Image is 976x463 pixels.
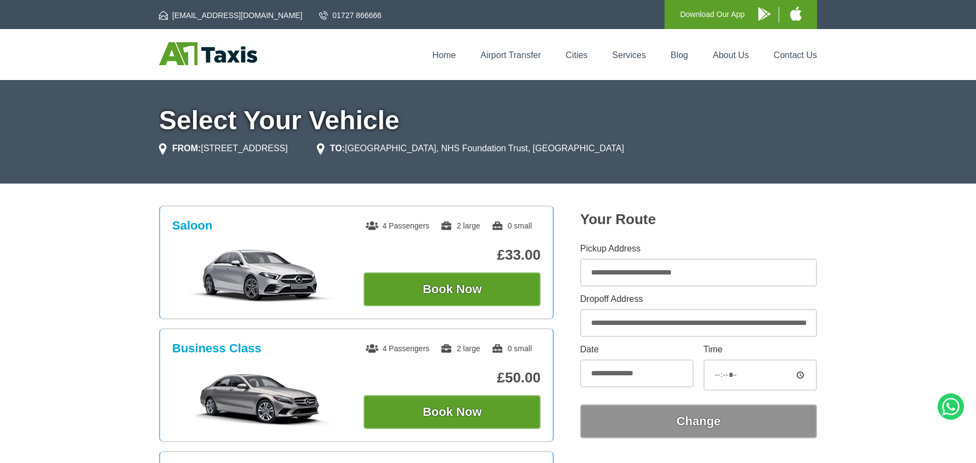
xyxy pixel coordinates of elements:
[612,50,646,60] a: Services
[580,211,817,228] h2: Your Route
[680,8,745,21] p: Download Our App
[774,50,817,60] a: Contact Us
[319,10,382,21] a: 01727 866666
[364,395,541,429] button: Book Now
[159,142,288,155] li: [STREET_ADDRESS]
[713,50,749,60] a: About Us
[580,244,817,253] label: Pickup Address
[364,369,541,386] p: £50.00
[364,272,541,306] button: Book Now
[317,142,624,155] li: [GEOGRAPHIC_DATA], NHS Foundation Trust, [GEOGRAPHIC_DATA]
[159,107,817,134] h1: Select Your Vehicle
[580,345,694,354] label: Date
[159,10,302,21] a: [EMAIL_ADDRESS][DOMAIN_NAME]
[580,404,817,438] button: Change
[440,221,480,230] span: 2 large
[566,50,588,60] a: Cities
[159,42,257,65] img: A1 Taxis St Albans LTD
[172,341,262,356] h3: Business Class
[491,344,532,353] span: 0 small
[671,50,688,60] a: Blog
[440,344,480,353] span: 2 large
[172,144,201,153] strong: FROM:
[758,7,770,21] img: A1 Taxis Android App
[491,221,532,230] span: 0 small
[790,7,802,21] img: A1 Taxis iPhone App
[366,221,429,230] span: 4 Passengers
[580,295,817,304] label: Dropoff Address
[330,144,345,153] strong: TO:
[172,219,212,233] h3: Saloon
[178,248,343,303] img: Saloon
[433,50,456,60] a: Home
[178,371,343,426] img: Business Class
[480,50,541,60] a: Airport Transfer
[366,344,429,353] span: 4 Passengers
[703,345,817,354] label: Time
[364,247,541,264] p: £33.00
